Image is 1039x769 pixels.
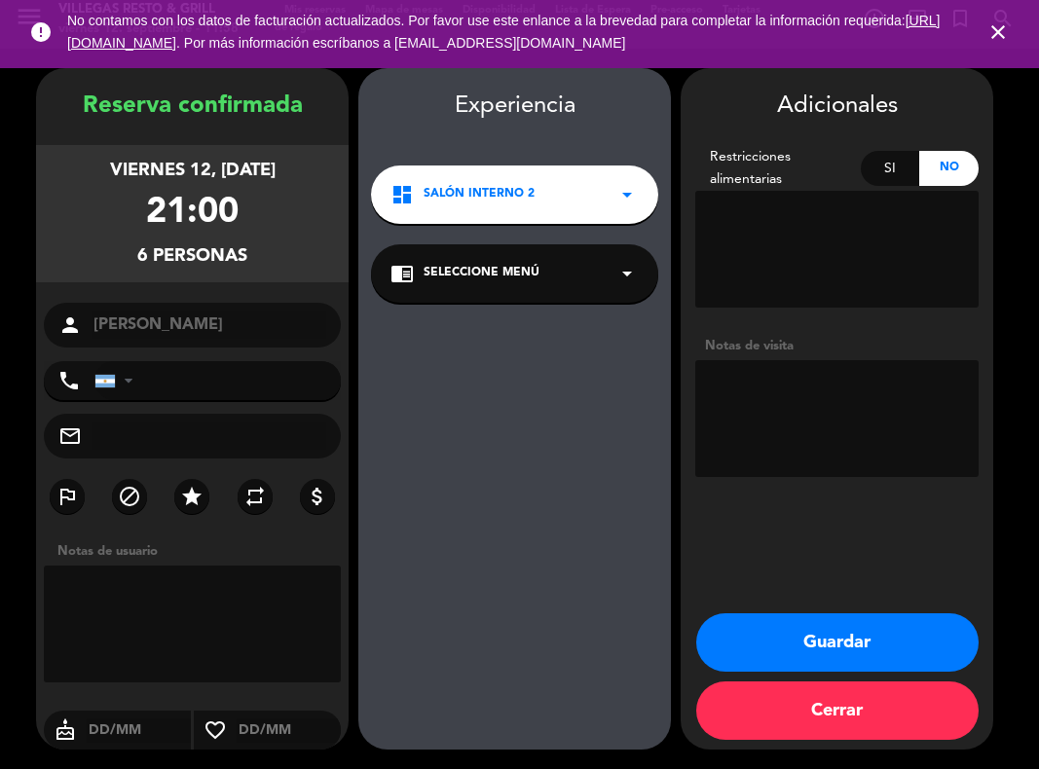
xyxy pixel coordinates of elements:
div: Adicionales [695,88,979,126]
span: Salón Interno 2 [424,185,535,204]
i: repeat [243,485,267,508]
a: . Por más información escríbanos a [EMAIL_ADDRESS][DOMAIN_NAME] [176,35,625,51]
div: Notas de usuario [48,541,349,562]
i: arrow_drop_down [615,262,639,285]
i: close [986,20,1010,44]
i: attach_money [306,485,329,508]
div: 21:00 [146,185,239,242]
i: phone [57,369,81,392]
div: viernes 12, [DATE] [110,157,276,185]
div: Restricciones alimentarias [695,146,861,191]
i: chrome_reader_mode [390,262,414,285]
i: block [118,485,141,508]
span: Seleccione Menú [424,264,539,283]
i: star [180,485,204,508]
div: 6 personas [137,242,247,271]
button: Guardar [696,613,979,672]
i: mail_outline [58,424,82,448]
i: dashboard [390,183,414,206]
div: No [919,151,979,186]
div: Reserva confirmada [36,88,349,126]
i: error [29,20,53,44]
input: DD/MM [237,718,341,743]
i: cake [44,718,87,742]
i: favorite_border [194,718,237,742]
input: DD/MM [87,718,191,743]
div: Argentina: +54 [95,362,140,399]
div: Notas de visita [695,336,979,356]
i: outlined_flag [56,485,79,508]
button: Cerrar [696,681,979,740]
i: person [58,313,82,337]
a: [URL][DOMAIN_NAME] [67,13,941,51]
i: arrow_drop_down [615,183,639,206]
div: Experiencia [358,88,671,126]
div: Si [861,151,920,186]
span: No contamos con los datos de facturación actualizados. Por favor use este enlance a la brevedad p... [67,13,941,51]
